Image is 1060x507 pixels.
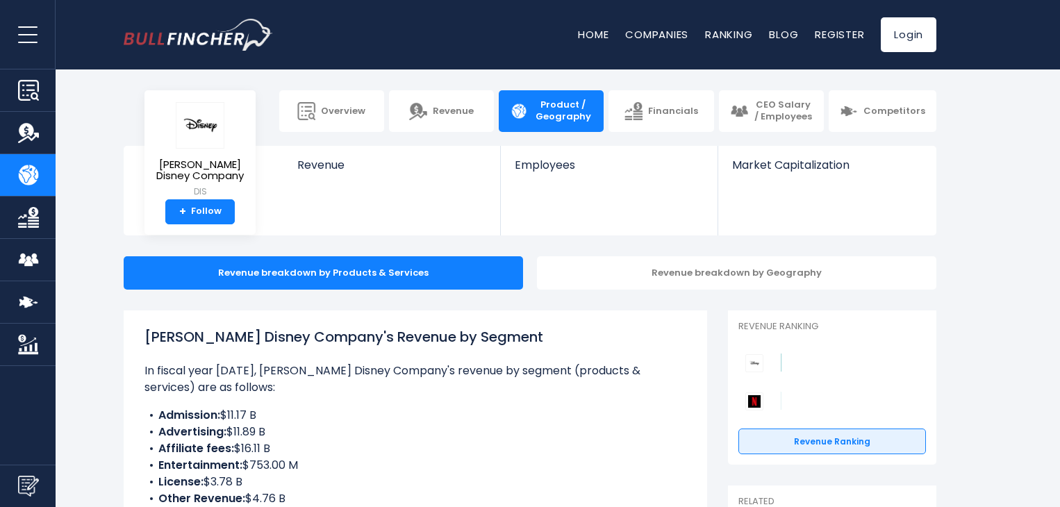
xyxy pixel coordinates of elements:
a: Financials [608,90,713,132]
a: Blog [769,27,798,42]
a: Login [881,17,936,52]
span: Competitors [863,106,925,117]
a: Revenue Ranking [738,429,926,455]
span: Overview [321,106,365,117]
a: Competitors [829,90,936,132]
li: $753.00 M [144,457,686,474]
a: Register [815,27,864,42]
b: Other Revenue: [158,490,245,506]
a: Revenue [389,90,494,132]
div: Revenue breakdown by Products & Services [124,256,523,290]
span: Revenue [433,106,474,117]
a: Overview [279,90,384,132]
b: Admission: [158,407,220,423]
h1: [PERSON_NAME] Disney Company's Revenue by Segment [144,326,686,347]
span: Financials [648,106,698,117]
strong: + [179,206,186,218]
a: [PERSON_NAME] Disney Company DIS [155,101,245,199]
li: $4.76 B [144,490,686,507]
a: Revenue [283,146,501,195]
span: Market Capitalization [732,158,921,172]
a: Ranking [705,27,752,42]
li: $3.78 B [144,474,686,490]
span: [PERSON_NAME] Disney Company [156,159,245,182]
a: CEO Salary / Employees [719,90,824,132]
p: Revenue Ranking [738,321,926,333]
img: bullfincher logo [124,19,273,51]
img: Netflix competitors logo [745,392,763,410]
a: Go to homepage [124,19,273,51]
span: Product / Geography [533,99,593,123]
b: Advertising: [158,424,226,440]
b: License: [158,474,204,490]
li: $11.89 B [144,424,686,440]
a: Home [578,27,608,42]
p: In fiscal year [DATE], [PERSON_NAME] Disney Company's revenue by segment (products & services) ar... [144,363,686,396]
a: Product / Geography [499,90,604,132]
a: Companies [625,27,688,42]
a: Market Capitalization [718,146,935,195]
li: $16.11 B [144,440,686,457]
small: DIS [156,185,245,198]
div: Revenue breakdown by Geography [537,256,936,290]
a: +Follow [165,199,235,224]
span: Employees [515,158,703,172]
span: CEO Salary / Employees [754,99,813,123]
b: Entertainment: [158,457,242,473]
b: Affiliate fees: [158,440,234,456]
img: Walt Disney Company competitors logo [745,354,763,372]
span: Revenue [297,158,487,172]
a: Employees [501,146,717,195]
li: $11.17 B [144,407,686,424]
